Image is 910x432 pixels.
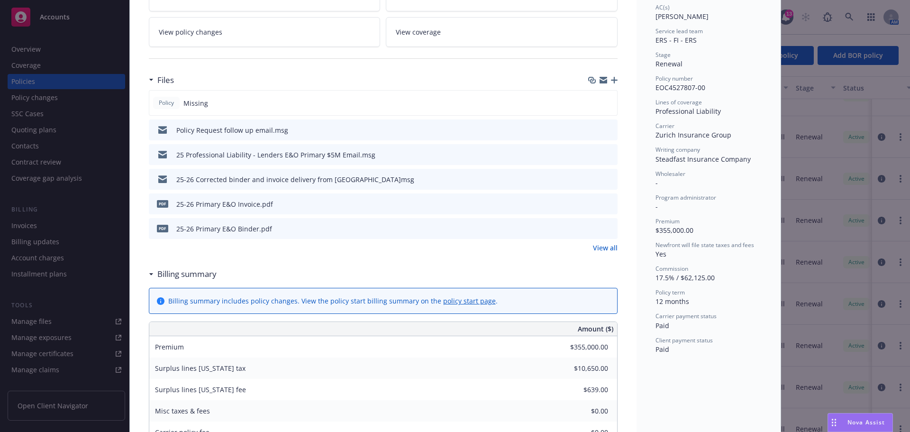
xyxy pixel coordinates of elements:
button: download file [590,224,598,234]
span: View coverage [396,27,441,37]
a: View coverage [386,17,618,47]
span: Policy number [655,74,693,83]
span: [PERSON_NAME] [655,12,709,21]
h3: Files [157,74,174,86]
span: AC(s) [655,3,670,11]
span: Premium [155,342,184,351]
span: Professional Liability [655,107,721,116]
span: pdf [157,225,168,232]
span: Premium [655,217,680,225]
button: preview file [605,125,614,135]
div: 25-26 Primary E&O Invoice.pdf [176,199,273,209]
span: - [655,202,658,211]
div: 25-26 Primary E&O Binder.pdf [176,224,272,234]
button: download file [590,150,598,160]
button: preview file [605,224,614,234]
h3: Billing summary [157,268,217,280]
button: download file [590,125,598,135]
button: preview file [605,175,614,184]
span: Stage [655,51,671,59]
button: Nova Assist [828,413,893,432]
span: 12 months [655,297,689,306]
span: 17.5% / $62,125.00 [655,273,715,282]
span: pdf [157,200,168,207]
span: Zurich Insurance Group [655,130,731,139]
span: Steadfast Insurance Company [655,155,751,164]
div: Billing summary includes policy changes. View the policy start billing summary on the . [168,296,498,306]
span: Surplus lines [US_STATE] tax [155,364,246,373]
span: Service lead team [655,27,703,35]
span: Program administrator [655,193,716,202]
a: View policy changes [149,17,381,47]
span: Wholesaler [655,170,685,178]
input: 0.00 [552,383,614,397]
span: ERS - FI - ERS [655,36,697,45]
span: Paid [655,345,669,354]
a: policy start page [443,296,496,305]
span: Nova Assist [847,418,885,426]
button: download file [590,199,598,209]
span: - [655,178,658,187]
span: Yes [655,249,666,258]
button: download file [590,175,598,184]
div: 25 Professional Liability - Lenders E&O Primary $5M Email.msg [176,150,375,160]
span: Missing [183,98,208,108]
a: View all [593,243,618,253]
span: Misc taxes & fees [155,406,210,415]
input: 0.00 [552,340,614,354]
div: Files [149,74,174,86]
div: Billing summary [149,268,217,280]
span: Paid [655,321,669,330]
span: Policy term [655,288,685,296]
span: Amount ($) [578,324,613,334]
span: Writing company [655,146,700,154]
span: EOC4527807-00 [655,83,705,92]
div: Drag to move [828,414,840,432]
span: Renewal [655,59,682,68]
input: 0.00 [552,404,614,418]
span: Policy [157,99,176,107]
div: 25-26 Corrected binder and invoice delivery from [GEOGRAPHIC_DATA]msg [176,175,414,184]
span: Client payment status [655,336,713,344]
span: Newfront will file state taxes and fees [655,241,754,249]
span: Lines of coverage [655,98,702,106]
button: preview file [605,150,614,160]
input: 0.00 [552,361,614,376]
div: Policy Request follow up email.msg [176,125,288,135]
span: Carrier payment status [655,312,717,320]
span: View policy changes [159,27,222,37]
span: Carrier [655,122,674,130]
span: $355,000.00 [655,226,693,235]
span: Commission [655,265,688,273]
span: Surplus lines [US_STATE] fee [155,385,246,394]
button: preview file [605,199,614,209]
